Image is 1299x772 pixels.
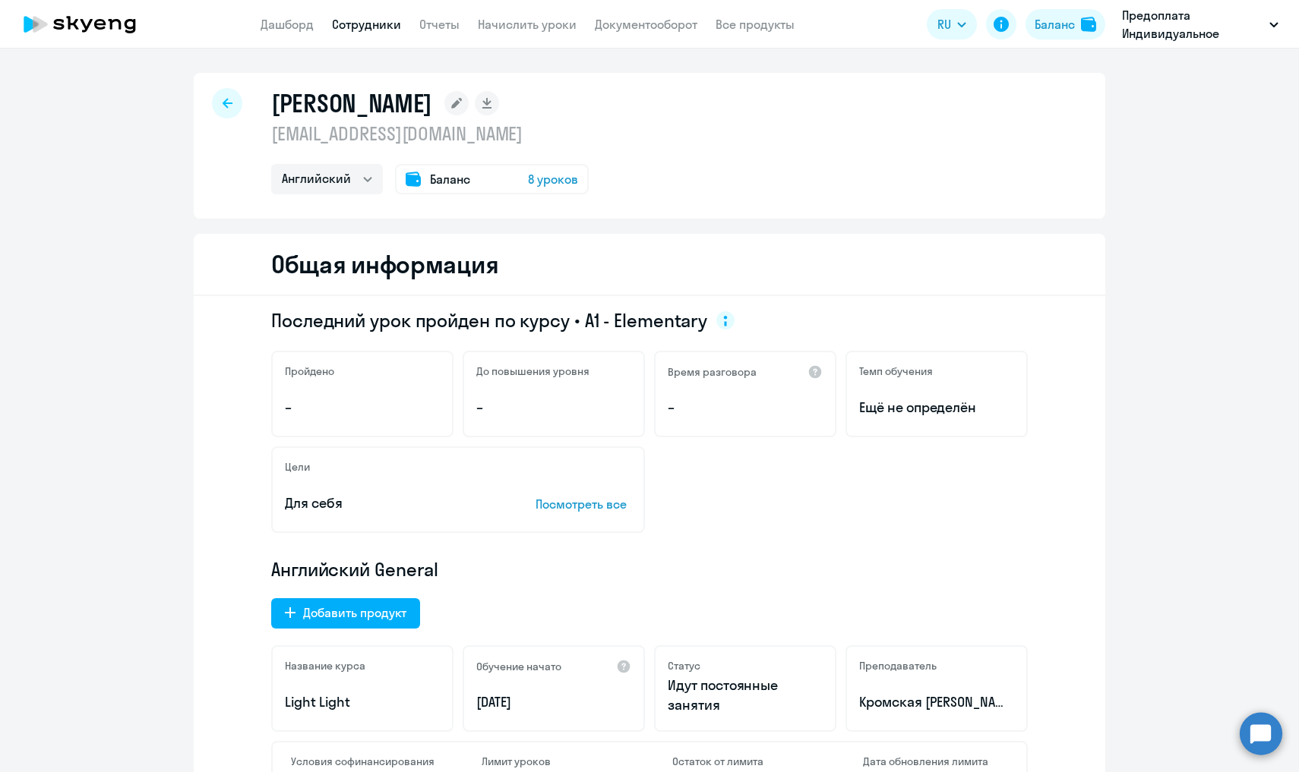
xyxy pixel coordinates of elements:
[595,17,697,32] a: Документооборот
[1026,9,1105,39] button: Балансbalance
[478,17,577,32] a: Начислить уроки
[476,660,561,673] h5: Обучение начато
[271,557,438,581] span: Английский General
[668,676,823,715] p: Идут постоянные занятия
[668,398,823,418] p: –
[1114,6,1286,43] button: Предоплата Индивидуальное обучение, ДМТ ООО
[271,249,498,279] h2: Общая информация
[1122,6,1263,43] p: Предоплата Индивидуальное обучение, ДМТ ООО
[1081,17,1096,32] img: balance
[271,308,707,332] span: Последний урок пройден по курсу • A1 - Elementary
[261,17,314,32] a: Дашборд
[937,15,951,33] span: RU
[271,598,420,629] button: Добавить продукт
[271,121,589,146] p: [EMAIL_ADDRESS][DOMAIN_NAME]
[536,495,631,513] p: Посмотреть все
[668,365,757,379] h5: Время разговора
[285,659,365,673] h5: Название курса
[528,170,578,188] span: 8 уроков
[285,398,440,418] p: –
[859,364,933,378] h5: Темп обучения
[285,692,440,712] p: Light Light
[271,88,432,118] h1: [PERSON_NAME]
[419,17,460,32] a: Отчеты
[859,692,1014,712] p: Кромская [PERSON_NAME]
[859,398,1014,418] span: Ещё не определён
[927,9,977,39] button: RU
[859,659,937,673] h5: Преподаватель
[476,398,631,418] p: –
[285,493,488,513] p: Для себя
[672,755,817,768] h4: Остаток от лимита
[716,17,795,32] a: Все продукты
[476,364,589,378] h5: До повышения уровня
[285,364,334,378] h5: Пройдено
[291,755,436,768] h4: Условия софинансирования
[482,755,627,768] h4: Лимит уроков
[303,603,406,622] div: Добавить продукт
[285,460,310,474] h5: Цели
[1035,15,1075,33] div: Баланс
[332,17,401,32] a: Сотрудники
[476,692,631,712] p: [DATE]
[863,755,1008,768] h4: Дата обновления лимита
[430,170,470,188] span: Баланс
[668,659,700,673] h5: Статус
